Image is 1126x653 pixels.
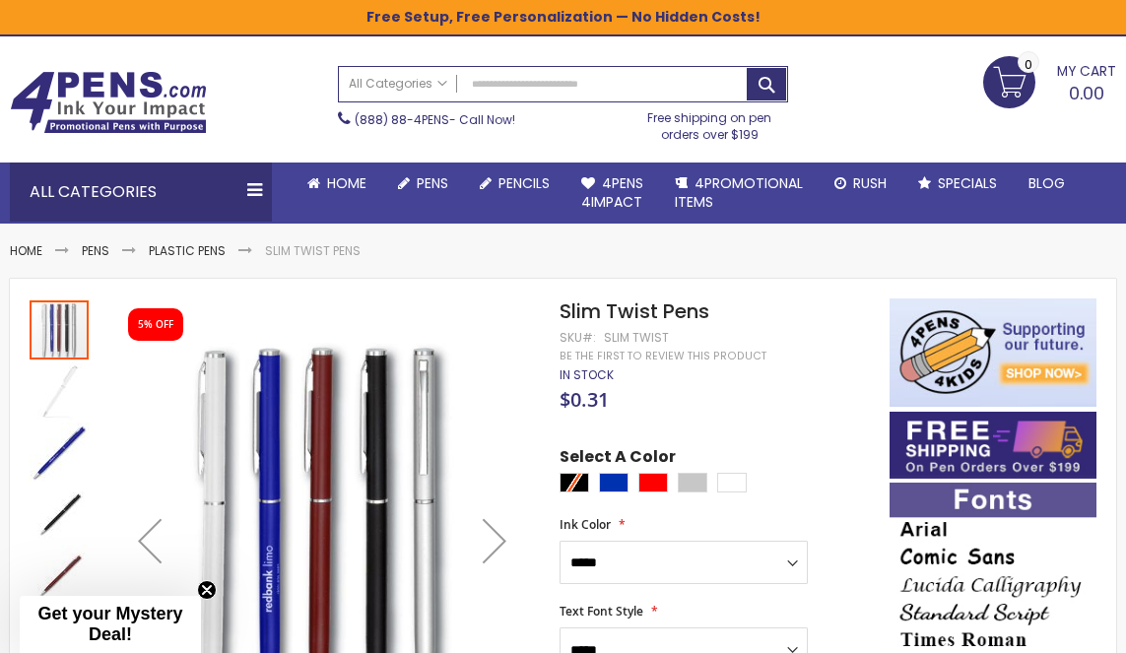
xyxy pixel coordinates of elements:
a: Pencils [464,163,565,205]
div: Silver [678,473,707,492]
a: Specials [902,163,1013,205]
div: Slim Twist Pens [30,421,91,482]
span: 0.00 [1069,81,1104,105]
div: Get your Mystery Deal!Close teaser [20,596,201,653]
span: - Call Now! [355,111,515,128]
div: 5% OFF [138,318,173,332]
span: 4PROMOTIONAL ITEMS [675,173,803,212]
div: Red [638,473,668,492]
a: All Categories [339,67,457,99]
span: 0 [1025,55,1032,74]
span: Pencils [498,173,550,193]
img: Slim Twist Pens [30,545,89,604]
div: Slim Twist [604,330,669,346]
a: Be the first to review this product [560,349,766,363]
span: Home [327,173,366,193]
a: Pens [382,163,464,205]
span: Select A Color [560,446,676,473]
a: Plastic Pens [149,242,226,259]
span: All Categories [349,76,447,92]
span: Pens [417,173,448,193]
img: 4pens 4 kids [890,298,1096,408]
span: In stock [560,366,614,383]
a: Rush [819,163,902,205]
a: Home [10,242,42,259]
a: 0.00 0 [983,56,1116,105]
div: White [717,473,747,492]
button: Close teaser [197,580,217,600]
div: Availability [560,367,614,383]
img: 4Pens Custom Pens and Promotional Products [10,71,207,134]
div: Slim Twist Pens [30,543,91,604]
div: Slim Twist Pens [30,482,91,543]
span: Specials [938,173,997,193]
span: $0.31 [560,386,609,413]
img: Free shipping on orders over $199 [890,412,1096,480]
div: Blue [599,473,629,492]
span: Text Font Style [560,603,643,620]
a: Blog [1013,163,1081,205]
a: 4PROMOTIONALITEMS [659,163,819,224]
span: Ink Color [560,516,611,533]
div: Slim Twist Pens [30,359,91,421]
a: (888) 88-4PENS [355,111,449,128]
div: Slim Twist Pens [30,298,91,359]
span: Slim Twist Pens [560,297,709,325]
iframe: Google Customer Reviews [963,600,1126,653]
img: Slim Twist Pens [30,484,89,543]
a: Home [292,163,382,205]
img: Slim Twist Pens [30,361,89,421]
img: Slim Twist Pens [30,423,89,482]
span: Get your Mystery Deal! [37,604,182,644]
div: All Categories [10,163,272,222]
span: Blog [1028,173,1065,193]
div: Free shipping on pen orders over $199 [631,102,788,142]
a: Pens [82,242,109,259]
span: Rush [853,173,887,193]
strong: SKU [560,329,596,346]
span: 4Pens 4impact [581,173,643,212]
li: Slim Twist Pens [265,243,361,259]
a: 4Pens4impact [565,163,659,224]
